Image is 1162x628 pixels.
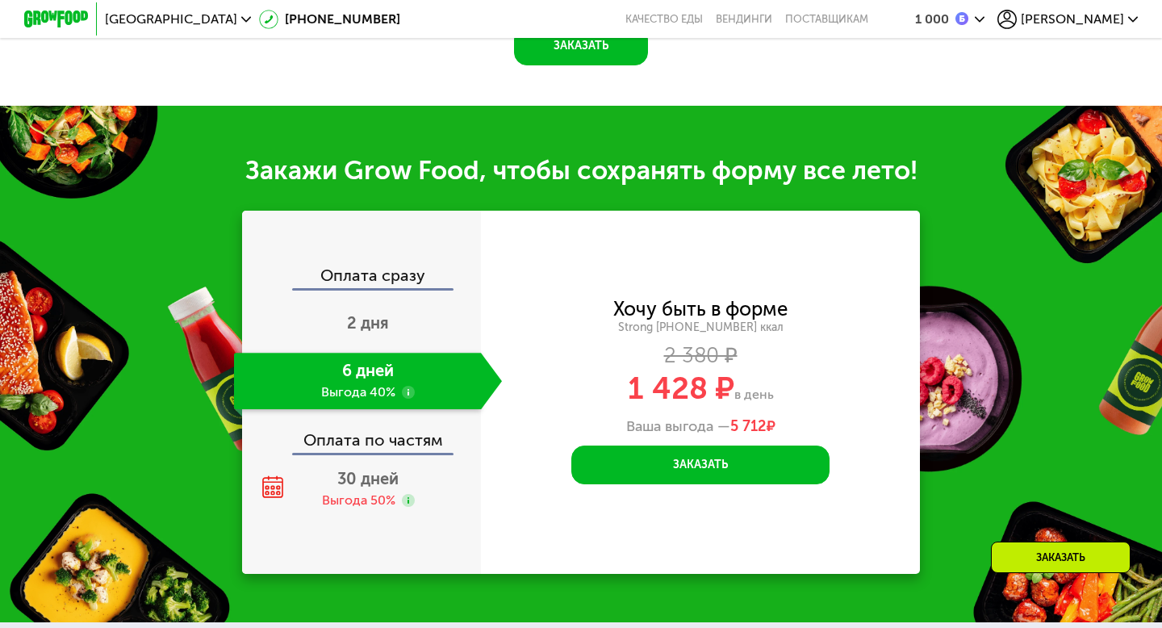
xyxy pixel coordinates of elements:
[481,347,920,365] div: 2 380 ₽
[625,13,703,26] a: Качество еды
[481,320,920,335] div: Strong [PHONE_NUMBER] ккал
[628,370,734,407] span: 1 428 ₽
[716,13,772,26] a: Вендинги
[730,417,767,435] span: 5 712
[730,418,775,436] span: ₽
[105,13,237,26] span: [GEOGRAPHIC_DATA]
[244,416,481,453] div: Оплата по частям
[244,267,481,288] div: Оплата сразу
[613,300,788,318] div: Хочу быть в форме
[991,542,1131,573] div: Заказать
[915,13,949,26] div: 1 000
[1021,13,1124,26] span: [PERSON_NAME]
[259,10,400,29] a: [PHONE_NUMBER]
[347,313,389,333] span: 2 дня
[734,387,774,402] span: в день
[481,418,920,436] div: Ваша выгода —
[337,469,399,488] span: 30 дней
[514,27,648,65] button: Заказать
[322,492,395,509] div: Выгода 50%
[571,446,830,484] button: Заказать
[785,13,868,26] div: поставщикам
